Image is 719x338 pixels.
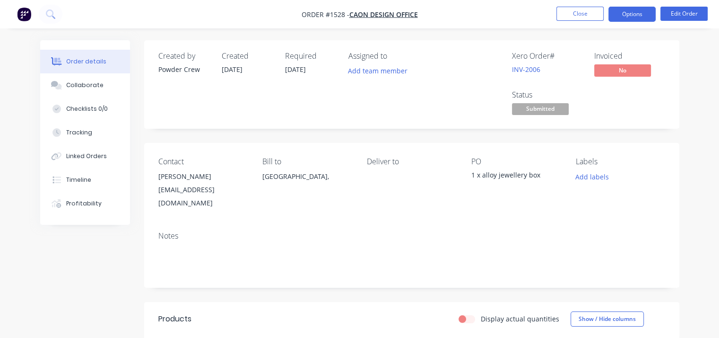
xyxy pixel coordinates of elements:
[158,170,248,210] div: [PERSON_NAME][EMAIL_ADDRESS][DOMAIN_NAME]
[302,10,349,19] span: Order #1528 -
[158,183,248,210] div: [EMAIL_ADDRESS][DOMAIN_NAME]
[512,103,569,117] button: Submitted
[158,231,665,240] div: Notes
[40,168,130,192] button: Timeline
[608,7,656,22] button: Options
[66,57,106,66] div: Order details
[285,65,306,74] span: [DATE]
[512,90,583,99] div: Status
[481,314,559,324] label: Display actual quantities
[40,97,130,121] button: Checklists 0/0
[367,157,456,166] div: Deliver to
[158,52,210,61] div: Created by
[66,152,107,160] div: Linked Orders
[512,103,569,115] span: Submitted
[348,52,443,61] div: Assigned to
[158,313,191,325] div: Products
[222,52,274,61] div: Created
[512,52,583,61] div: Xero Order #
[40,121,130,144] button: Tracking
[348,64,413,77] button: Add team member
[343,64,412,77] button: Add team member
[262,157,352,166] div: Bill to
[285,52,337,61] div: Required
[471,170,561,183] div: 1 x alloy jewellery box
[556,7,604,21] button: Close
[40,50,130,73] button: Order details
[158,157,248,166] div: Contact
[66,199,102,208] div: Profitability
[262,170,352,183] div: [GEOGRAPHIC_DATA],
[66,105,108,113] div: Checklists 0/0
[158,64,210,74] div: Powder Crew
[66,81,104,89] div: Collaborate
[66,128,92,137] div: Tracking
[576,157,665,166] div: Labels
[40,73,130,97] button: Collaborate
[571,170,614,183] button: Add labels
[660,7,708,21] button: Edit Order
[262,170,352,200] div: [GEOGRAPHIC_DATA],
[571,311,644,327] button: Show / Hide columns
[66,176,91,184] div: Timeline
[471,157,561,166] div: PO
[40,192,130,215] button: Profitability
[17,7,31,21] img: Factory
[594,52,665,61] div: Invoiced
[222,65,243,74] span: [DATE]
[349,10,418,19] a: Caon Design Office
[40,144,130,168] button: Linked Orders
[158,170,248,183] div: [PERSON_NAME]
[594,64,651,76] span: No
[512,65,540,74] a: INV-2006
